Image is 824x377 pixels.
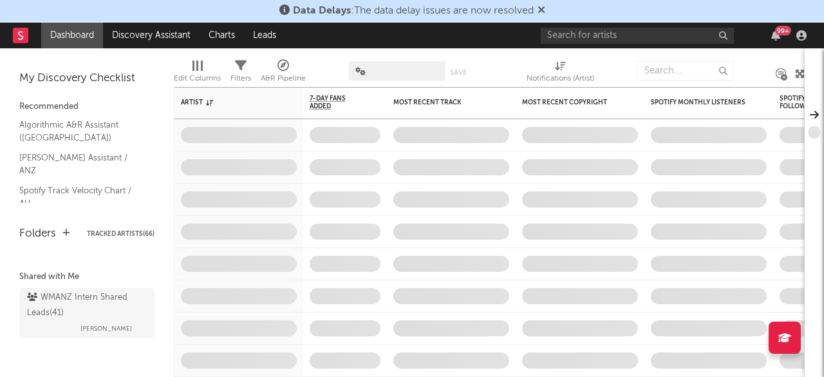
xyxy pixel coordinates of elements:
[538,6,545,16] span: Dismiss
[527,55,594,92] div: Notifications (Artist)
[244,23,285,48] a: Leads
[541,28,734,44] input: Search for artists
[174,71,221,86] div: Edit Columns
[19,118,142,144] a: Algorithmic A&R Assistant ([GEOGRAPHIC_DATA])
[103,23,200,48] a: Discovery Assistant
[261,71,306,86] div: A&R Pipeline
[310,95,361,110] span: 7-Day Fans Added
[174,55,221,92] div: Edit Columns
[19,151,142,177] a: [PERSON_NAME] Assistant / ANZ
[293,6,351,16] span: Data Delays
[527,71,594,86] div: Notifications (Artist)
[637,61,734,81] input: Search...
[19,99,154,115] div: Recommended
[651,99,747,106] div: Spotify Monthly Listeners
[19,269,154,285] div: Shared with Me
[181,99,277,106] div: Artist
[771,30,780,41] button: 99+
[80,321,132,336] span: [PERSON_NAME]
[87,231,154,237] button: Tracked Artists(66)
[522,99,619,106] div: Most Recent Copyright
[27,290,144,321] div: WMANZ Intern Shared Leads ( 41 )
[450,69,467,76] button: Save
[19,184,142,210] a: Spotify Track Velocity Chart / AU
[19,71,154,86] div: My Discovery Checklist
[261,55,306,92] div: A&R Pipeline
[775,26,791,35] div: 99 +
[19,288,154,338] a: WMANZ Intern Shared Leads(41)[PERSON_NAME]
[200,23,244,48] a: Charts
[230,71,251,86] div: Filters
[230,55,251,92] div: Filters
[19,226,56,242] div: Folders
[393,99,490,106] div: Most Recent Track
[293,6,534,16] span: : The data delay issues are now resolved
[41,23,103,48] a: Dashboard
